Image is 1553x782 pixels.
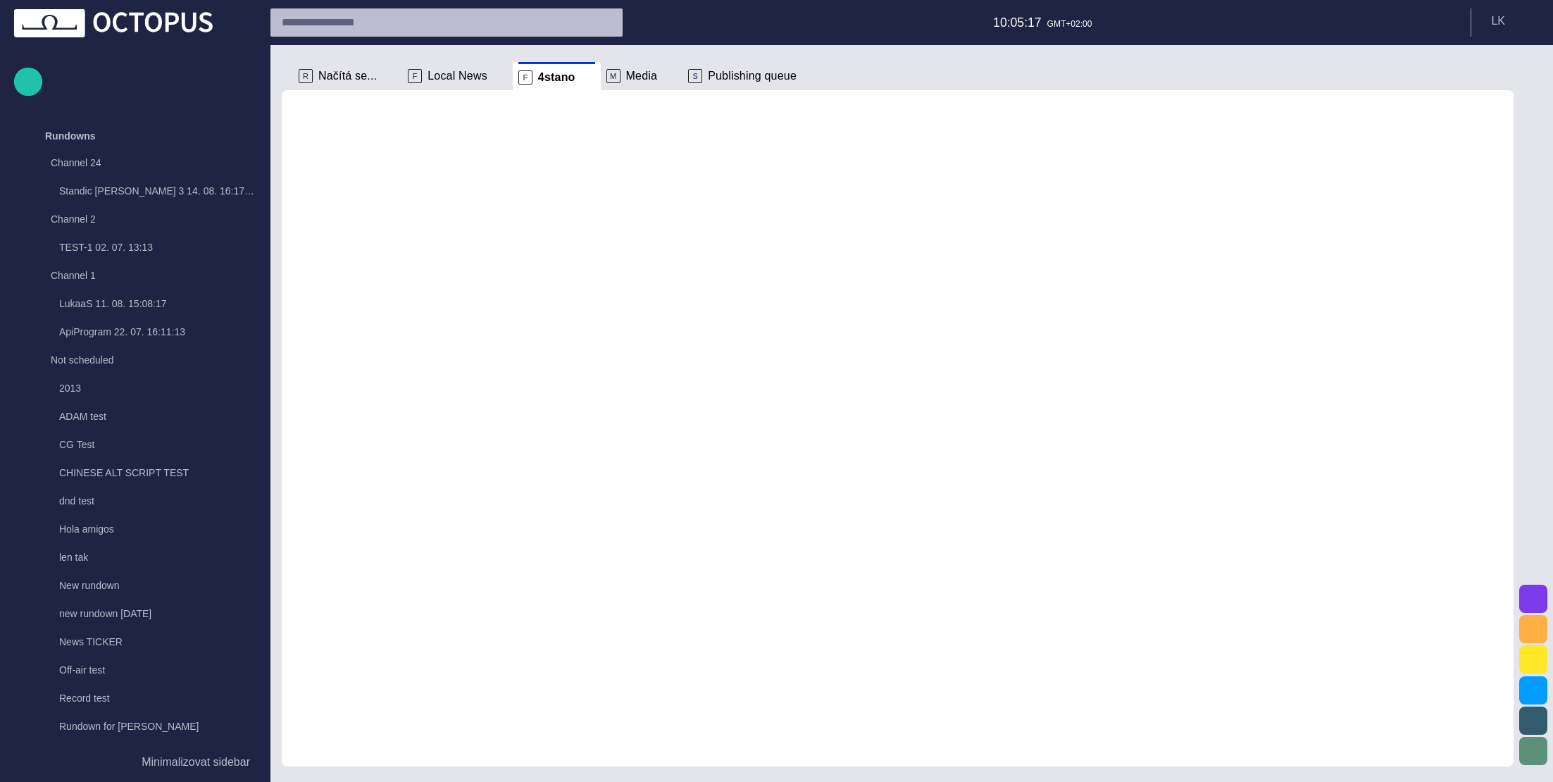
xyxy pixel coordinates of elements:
[59,522,256,536] p: Hola amigos
[59,437,256,452] p: CG Test
[59,663,256,677] p: Off-air test
[31,516,256,545] div: Hola amigos
[59,381,256,395] p: 2013
[31,573,256,601] div: New rundown
[59,550,256,564] p: len tak
[59,747,256,762] p: Rundown pro [PERSON_NAME]
[293,62,402,90] div: RNačítá se...
[688,69,702,83] p: S
[59,494,256,508] p: dnd test
[31,432,256,460] div: CG Test
[1480,8,1545,34] button: LK
[31,291,256,319] div: LukaaS 11. 08. 15:08:17
[31,404,256,432] div: ADAM test
[513,62,601,90] div: F4stano
[51,212,227,226] p: Channel 2
[31,685,256,714] div: Record test
[59,607,256,621] p: new rundown [DATE]
[408,69,422,83] p: F
[518,70,532,85] p: F
[59,409,256,423] p: ADAM test
[31,235,256,263] div: TEST-1 02. 07. 13:13
[993,13,1042,32] p: 10:05:17
[31,742,256,770] div: Rundown pro [PERSON_NAME]
[59,635,256,649] p: News TICKER
[1047,18,1092,30] p: GMT+02:00
[31,601,256,629] div: new rundown [DATE]
[31,714,256,742] div: Rundown for [PERSON_NAME]
[428,69,487,83] span: Local News
[31,657,256,685] div: Off-air test
[31,545,256,573] div: len tak
[708,69,797,83] span: Publishing queue
[31,376,256,404] div: 2013
[538,70,575,85] span: 4stano
[318,69,377,83] span: Načítá se...
[402,62,513,90] div: FLocal News
[14,122,256,748] ul: main menu
[31,488,256,516] div: dnd test
[45,129,96,143] p: Rundowns
[626,69,658,83] span: Media
[59,719,256,733] p: Rundown for [PERSON_NAME]
[31,178,256,206] div: Standic [PERSON_NAME] 3 14. 08. 16:17:17
[142,754,250,771] p: Minimalizovat sidebar
[14,748,256,776] button: Minimalizovat sidebar
[31,319,256,347] div: ApiProgram 22. 07. 16:11:13
[59,184,256,198] p: Standic [PERSON_NAME] 3 14. 08. 16:17:17
[59,297,256,311] p: LukaaS 11. 08. 15:08:17
[606,69,620,83] p: M
[59,240,256,254] p: TEST-1 02. 07. 13:13
[31,460,256,488] div: CHINESE ALT SCRIPT TEST
[682,62,822,90] div: SPublishing queue
[31,629,256,657] div: News TICKER
[51,353,227,367] p: Not scheduled
[14,9,213,37] img: Octopus News Room
[51,156,227,170] p: Channel 24
[59,466,256,480] p: CHINESE ALT SCRIPT TEST
[59,325,256,339] p: ApiProgram 22. 07. 16:11:13
[59,578,256,592] p: New rundown
[59,691,256,705] p: Record test
[1491,13,1505,30] p: L K
[299,69,313,83] p: R
[601,62,683,90] div: MMedia
[51,268,227,283] p: Channel 1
